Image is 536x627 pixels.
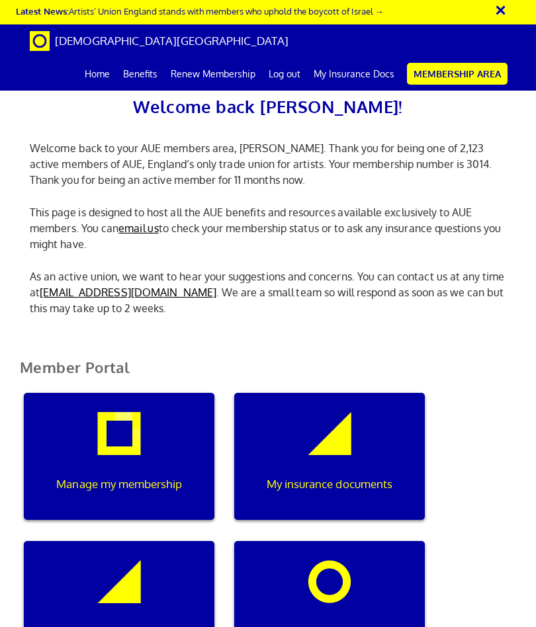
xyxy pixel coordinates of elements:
a: Home [78,58,116,91]
span: [DEMOGRAPHIC_DATA][GEOGRAPHIC_DATA] [55,34,289,48]
a: [EMAIL_ADDRESS][DOMAIN_NAME] [40,286,216,299]
p: My insurance documents [244,476,415,493]
p: This page is designed to host all the AUE benefits and resources available exclusively to AUE mem... [20,204,516,252]
a: Membership Area [407,63,508,85]
a: Latest News:Artists’ Union England stands with members who uphold the boycott of Israel → [16,5,384,17]
a: My insurance documents [224,393,435,541]
p: Manage my membership [33,476,204,493]
a: Log out [262,58,307,91]
h2: Member Portal [10,359,526,392]
a: Benefits [116,58,164,91]
strong: Latest News: [16,5,69,17]
a: Renew Membership [164,58,262,91]
a: Brand [DEMOGRAPHIC_DATA][GEOGRAPHIC_DATA] [20,24,298,58]
h2: Welcome back [PERSON_NAME]! [20,93,516,120]
a: email us [118,222,159,235]
a: My Insurance Docs [307,58,401,91]
a: Manage my membership [14,393,224,541]
p: As an active union, we want to hear your suggestions and concerns. You can contact us at any time... [20,269,516,316]
p: Welcome back to your AUE members area, [PERSON_NAME]. Thank you for being one of 2,123 active mem... [20,140,516,188]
